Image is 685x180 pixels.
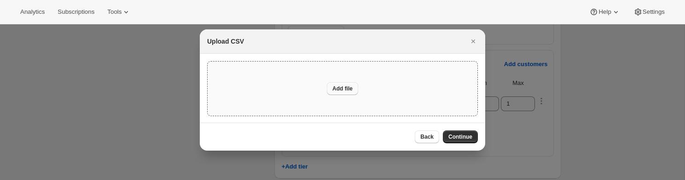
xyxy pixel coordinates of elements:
span: Help [598,8,611,16]
a: Download template [317,122,368,131]
button: Add file [327,82,358,95]
button: Close [467,35,480,48]
span: Back [420,133,434,141]
span: Tools [107,8,122,16]
span: Subscriptions [58,8,94,16]
button: Settings [628,6,670,18]
span: Analytics [20,8,45,16]
button: Subscriptions [52,6,100,18]
span: Continue [448,133,472,141]
button: Continue [443,130,478,143]
button: Back [415,130,439,143]
button: Tools [102,6,136,18]
h2: Upload CSV [207,37,244,46]
span: Add file [332,85,353,92]
button: Help [584,6,626,18]
span: Settings [643,8,665,16]
button: Analytics [15,6,50,18]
